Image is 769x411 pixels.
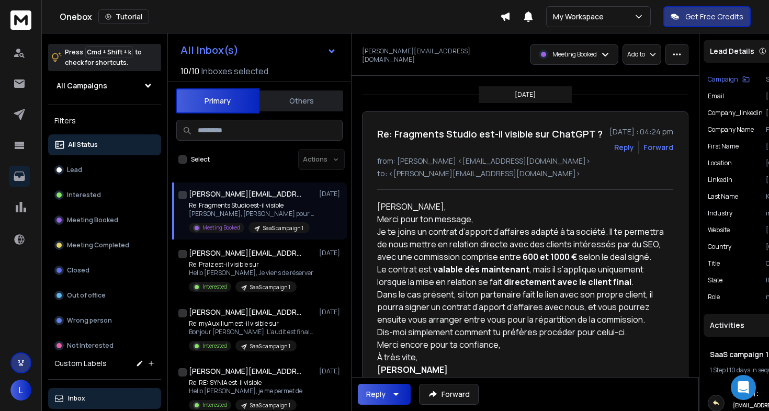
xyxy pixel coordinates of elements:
p: [DATE] [515,90,536,99]
button: Campaign [708,75,750,84]
h3: Custom Labels [54,358,107,369]
p: role [708,293,720,301]
p: SaaS campaign 1 [250,402,290,409]
p: All Status [68,141,98,149]
p: Get Free Credits [685,12,743,22]
p: Meeting Booked [202,224,240,232]
button: Forward [419,384,479,405]
button: Inbox [48,388,161,409]
p: Last Name [708,192,738,201]
strong: [PERSON_NAME] [377,364,448,375]
div: Merci encore pour ta confiance, À très vite, [377,338,665,363]
p: Email [708,92,724,100]
span: 10 / 10 [180,65,199,77]
p: First Name [708,142,739,151]
p: Not Interested [67,341,114,350]
p: [DATE] [319,249,343,257]
button: Not Interested [48,335,161,356]
p: [DATE] : 04:24 pm [609,127,673,137]
button: Meeting Completed [48,235,161,256]
div: [PERSON_NAME], [377,200,665,213]
p: State [708,276,722,284]
h1: All Campaigns [56,81,107,91]
strong: directement avec le client final [504,276,631,288]
div: Dis-moi simplement comment tu préfères procéder pour celui-ci. [377,326,665,338]
button: Lead [48,159,161,180]
p: Hello [PERSON_NAME], Je viens de réserver [189,269,313,277]
button: All Inbox(s) [172,40,345,61]
div: Onebox [60,9,500,24]
button: Wrong person [48,310,161,331]
p: Company Name [708,125,754,134]
p: Wrong person [67,316,112,325]
button: Reply [614,142,634,153]
p: from: [PERSON_NAME] <[EMAIL_ADDRESS][DOMAIN_NAME]> [377,156,673,166]
h1: [PERSON_NAME][EMAIL_ADDRESS][DOMAIN_NAME] [189,366,304,376]
p: [DATE] [319,308,343,316]
div: Forward [643,142,673,153]
strong: 600 et 1000 € [523,251,577,262]
button: Tutorial [98,9,149,24]
p: Inbox [68,394,85,403]
p: [PERSON_NAME], [PERSON_NAME] pour ton message, Je [189,210,314,218]
p: Lead [67,166,82,174]
p: Re: Fragments Studio est-il visible [189,201,314,210]
p: SaaS campaign 1 [263,224,303,232]
p: Lead Details [710,46,754,56]
button: All Status [48,134,161,155]
p: Campaign [708,75,738,84]
p: to: <[PERSON_NAME][EMAIL_ADDRESS][DOMAIN_NAME]> [377,168,673,179]
p: [DATE] [319,367,343,375]
label: Select [191,155,210,164]
button: Reply [358,384,411,405]
p: Meeting Booked [67,216,118,224]
p: Meeting Completed [67,241,129,249]
span: 1 Step [710,366,726,374]
button: Meeting Booked [48,210,161,231]
button: Get Free Credits [663,6,751,27]
p: Add to [627,50,645,59]
p: Re: myAuxilium est-il visible sur [189,319,314,328]
button: Primary [176,88,259,113]
p: My Workspace [553,12,608,22]
p: Interested [202,342,227,350]
p: industry [708,209,732,218]
p: Closed [67,266,89,275]
h1: [PERSON_NAME][EMAIL_ADDRESS] [189,307,304,317]
p: Country [708,243,731,251]
h3: Inboxes selected [201,65,268,77]
strong: valable dès maintenant [433,264,529,275]
p: Re: Praiz est-il visible sur [189,260,313,269]
h1: [PERSON_NAME][EMAIL_ADDRESS][DOMAIN_NAME] [189,189,304,199]
h1: All Inbox(s) [180,45,239,55]
div: Open Intercom Messenger [731,375,756,400]
button: L [10,380,31,401]
p: [DATE] [319,190,343,198]
p: Interested [67,191,101,199]
p: location [708,159,732,167]
p: Out of office [67,291,106,300]
h1: [PERSON_NAME][EMAIL_ADDRESS][DOMAIN_NAME] [189,248,304,258]
button: Out of office [48,285,161,306]
div: Le contrat est , mais il s’applique uniquement lorsque la mise en relation se fait . Dans le cas ... [377,263,665,326]
p: Re: RE: SYNIA est-il visible [189,379,302,387]
div: Reply [366,389,386,399]
div: Merci pour ton message, Je te joins un contrat d’apport d’affaires adapté à ta société. Il te per... [377,213,665,263]
button: Closed [48,260,161,281]
p: SaaS campaign 1 [250,283,290,291]
p: [PERSON_NAME][EMAIL_ADDRESS][DOMAIN_NAME] [362,47,522,64]
span: Cmd + Shift + k [85,46,133,58]
h3: Filters [48,113,161,128]
p: linkedin [708,176,732,184]
button: Others [259,89,343,112]
p: Press to check for shortcuts. [65,47,142,68]
h1: Re: Fragments Studio est-il visible sur ChatGPT ? [377,127,603,141]
p: Interested [202,283,227,291]
button: Interested [48,185,161,206]
p: company_linkedin [708,109,763,117]
p: Meeting Booked [552,50,597,59]
p: Hello [PERSON_NAME], je me permet de [189,387,302,395]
